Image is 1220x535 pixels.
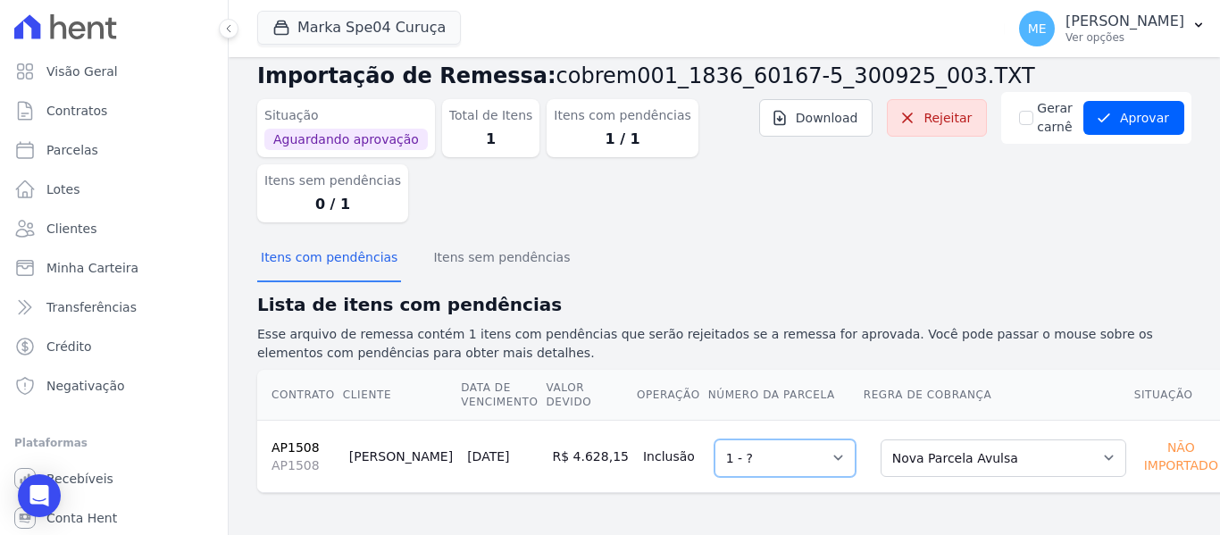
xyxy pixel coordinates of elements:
[257,370,342,421] th: Contrato
[7,54,221,89] a: Visão Geral
[1065,30,1184,45] p: Ver opções
[7,132,221,168] a: Parcelas
[7,368,221,404] a: Negativação
[449,106,533,125] dt: Total de Itens
[342,420,460,492] td: [PERSON_NAME]
[546,420,636,492] td: R$ 4.628,15
[264,106,428,125] dt: Situação
[1037,99,1073,137] label: Gerar carnê
[46,338,92,355] span: Crédito
[1028,22,1047,35] span: ME
[7,211,221,247] a: Clientes
[46,470,113,488] span: Recebíveis
[546,370,636,421] th: Valor devido
[342,370,460,421] th: Cliente
[257,60,1191,92] h2: Importação de Remessa:
[636,420,707,492] td: Inclusão
[556,63,1035,88] span: cobrem001_1836_60167-5_300925_003.TXT
[14,432,213,454] div: Plataformas
[707,370,863,421] th: Número da Parcela
[272,456,335,474] span: AP1508
[46,259,138,277] span: Minha Carteira
[1083,101,1184,135] button: Aprovar
[7,171,221,207] a: Lotes
[46,63,118,80] span: Visão Geral
[272,440,320,455] a: AP1508
[46,298,137,316] span: Transferências
[7,93,221,129] a: Contratos
[257,236,401,282] button: Itens com pendências
[46,220,96,238] span: Clientes
[7,289,221,325] a: Transferências
[46,102,107,120] span: Contratos
[430,236,573,282] button: Itens sem pendências
[7,250,221,286] a: Minha Carteira
[264,171,401,190] dt: Itens sem pendências
[46,180,80,198] span: Lotes
[887,99,987,137] a: Rejeitar
[554,106,690,125] dt: Itens com pendências
[636,370,707,421] th: Operação
[449,129,533,150] dd: 1
[460,370,545,421] th: Data de Vencimento
[1005,4,1220,54] button: ME [PERSON_NAME] Ver opções
[264,194,401,215] dd: 0 / 1
[46,141,98,159] span: Parcelas
[18,474,61,517] div: Open Intercom Messenger
[264,129,428,150] span: Aguardando aprovação
[46,377,125,395] span: Negativação
[460,420,545,492] td: [DATE]
[1065,13,1184,30] p: [PERSON_NAME]
[257,11,461,45] button: Marka Spe04 Curuça
[7,329,221,364] a: Crédito
[554,129,690,150] dd: 1 / 1
[7,461,221,497] a: Recebíveis
[257,291,1191,318] h2: Lista de itens com pendências
[863,370,1133,421] th: Regra de Cobrança
[257,325,1191,363] p: Esse arquivo de remessa contém 1 itens com pendências que serão rejeitados se a remessa for aprov...
[759,99,873,137] a: Download
[46,509,117,527] span: Conta Hent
